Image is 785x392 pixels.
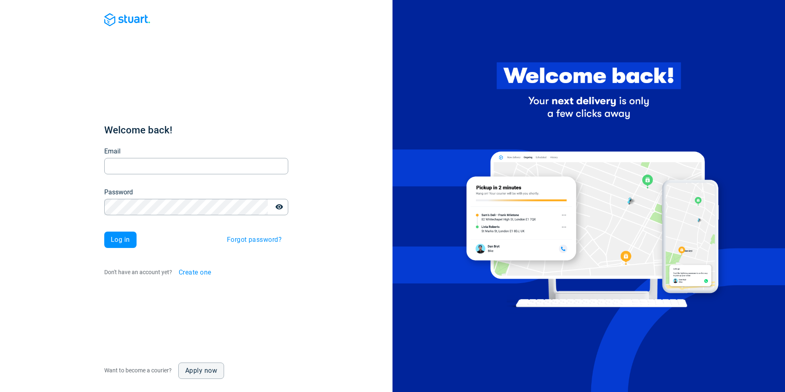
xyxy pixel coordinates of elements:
[104,13,150,26] img: Blue logo
[172,264,218,281] button: Create one
[104,146,121,156] label: Email
[104,367,172,374] span: Want to become a courier?
[104,187,133,197] label: Password
[104,232,137,248] button: Log in
[227,237,282,243] span: Forgot password?
[179,269,211,276] span: Create one
[104,124,288,137] h1: Welcome back!
[178,363,224,379] a: Apply now
[220,232,288,248] button: Forgot password?
[111,237,130,243] span: Log in
[104,269,172,275] span: Don't have an account yet?
[185,367,217,374] span: Apply now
